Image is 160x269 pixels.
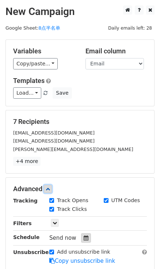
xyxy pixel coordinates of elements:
a: +4 more [13,157,41,166]
label: UTM Codes [111,197,140,204]
small: [EMAIL_ADDRESS][DOMAIN_NAME] [13,138,95,144]
span: Daily emails left: 28 [106,24,155,32]
strong: Filters [13,220,32,226]
strong: Tracking [13,198,38,204]
small: Google Sheet: [5,25,60,31]
label: Add unsubscribe link [57,248,110,256]
a: 8点半名单 [38,25,60,31]
span: Send now [49,235,76,241]
a: Load... [13,87,41,99]
button: Save [53,87,72,99]
h5: 7 Recipients [13,118,147,126]
label: Track Clicks [57,205,87,213]
small: [EMAIL_ADDRESS][DOMAIN_NAME] [13,130,95,136]
strong: Schedule [13,234,39,240]
h2: New Campaign [5,5,155,18]
a: Copy/paste... [13,58,58,69]
h5: Advanced [13,185,147,193]
h5: Variables [13,47,75,55]
a: Daily emails left: 28 [106,25,155,31]
strong: Unsubscribe [13,249,49,255]
small: [PERSON_NAME][EMAIL_ADDRESS][DOMAIN_NAME] [13,147,133,152]
a: Copy unsubscribe link [49,258,115,264]
label: Track Opens [57,197,88,204]
iframe: Chat Widget [123,234,160,269]
h5: Email column [85,47,147,55]
div: 聊天小组件 [123,234,160,269]
a: Templates [13,77,45,84]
